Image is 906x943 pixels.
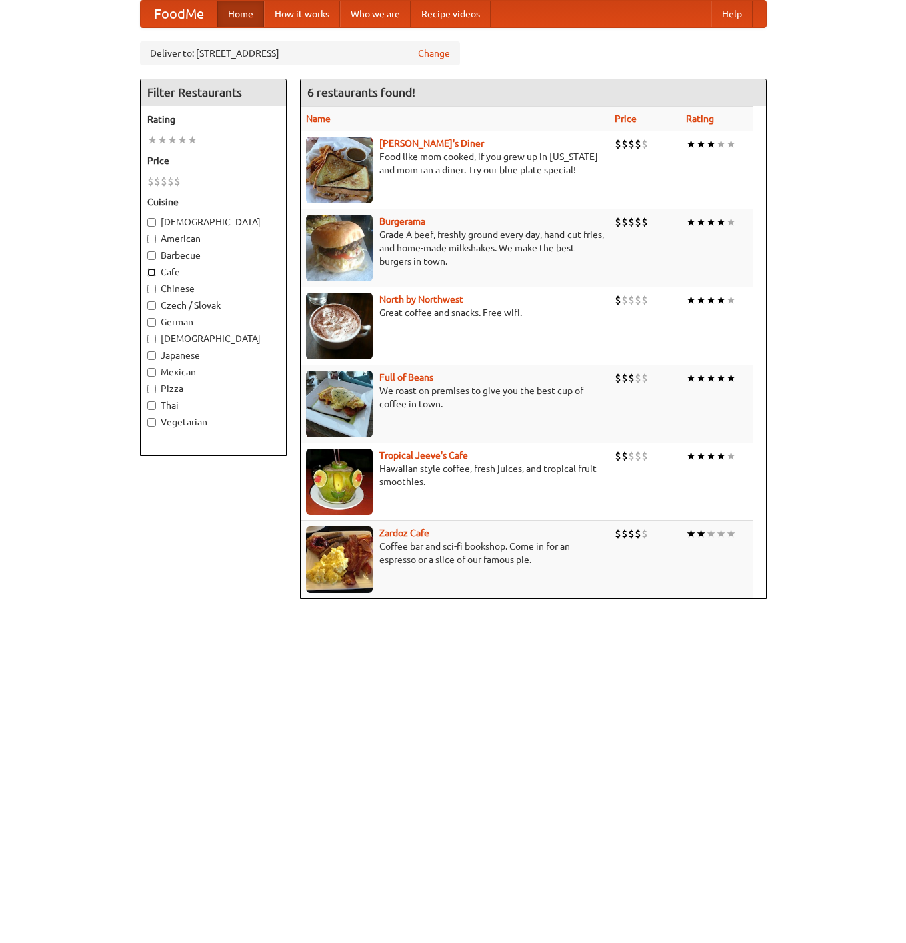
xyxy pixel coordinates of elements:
[716,215,726,229] li: ★
[635,215,641,229] li: $
[147,349,279,362] label: Japanese
[621,293,628,307] li: $
[686,449,696,463] li: ★
[217,1,264,27] a: Home
[157,133,167,147] li: ★
[641,215,648,229] li: $
[696,215,706,229] li: ★
[147,365,279,379] label: Mexican
[628,449,635,463] li: $
[628,215,635,229] li: $
[615,215,621,229] li: $
[147,368,156,377] input: Mexican
[696,449,706,463] li: ★
[686,215,696,229] li: ★
[641,137,648,151] li: $
[167,174,174,189] li: $
[306,228,604,268] p: Grade A beef, freshly ground every day, hand-cut fries, and home-made milkshakes. We make the bes...
[147,232,279,245] label: American
[711,1,753,27] a: Help
[306,540,604,566] p: Coffee bar and sci-fi bookshop. Come in for an espresso or a slice of our famous pie.
[306,113,331,124] a: Name
[635,526,641,541] li: $
[621,449,628,463] li: $
[628,137,635,151] li: $
[147,382,279,395] label: Pizza
[147,154,279,167] h5: Price
[716,371,726,385] li: ★
[379,450,468,461] a: Tropical Jeeve's Cafe
[716,137,726,151] li: ★
[686,137,696,151] li: ★
[147,195,279,209] h5: Cuisine
[147,335,156,343] input: [DEMOGRAPHIC_DATA]
[686,371,696,385] li: ★
[621,137,628,151] li: $
[716,293,726,307] li: ★
[147,235,156,243] input: American
[615,113,637,124] a: Price
[147,318,156,327] input: German
[306,150,604,177] p: Food like mom cooked, if you grew up in [US_STATE] and mom ran a diner. Try our blue plate special!
[621,526,628,541] li: $
[411,1,491,27] a: Recipe videos
[306,371,373,437] img: beans.jpg
[141,1,217,27] a: FoodMe
[635,371,641,385] li: $
[621,371,628,385] li: $
[615,137,621,151] li: $
[706,526,716,541] li: ★
[154,174,161,189] li: $
[726,137,736,151] li: ★
[379,294,463,305] a: North by Northwest
[147,385,156,393] input: Pizza
[306,462,604,488] p: Hawaiian style coffee, fresh juices, and tropical fruit smoothies.
[147,285,156,293] input: Chinese
[147,113,279,126] h5: Rating
[141,79,286,106] h4: Filter Restaurants
[147,401,156,410] input: Thai
[379,528,429,538] a: Zardoz Cafe
[635,293,641,307] li: $
[379,216,425,227] a: Burgerama
[621,215,628,229] li: $
[379,372,433,383] a: Full of Beans
[187,133,197,147] li: ★
[696,526,706,541] li: ★
[706,449,716,463] li: ★
[641,449,648,463] li: $
[147,268,156,277] input: Cafe
[147,301,156,310] input: Czech / Slovak
[635,449,641,463] li: $
[306,384,604,411] p: We roast on premises to give you the best cup of coffee in town.
[615,449,621,463] li: $
[147,218,156,227] input: [DEMOGRAPHIC_DATA]
[264,1,340,27] a: How it works
[615,293,621,307] li: $
[696,137,706,151] li: ★
[140,41,460,65] div: Deliver to: [STREET_ADDRESS]
[147,415,279,429] label: Vegetarian
[726,371,736,385] li: ★
[706,371,716,385] li: ★
[686,526,696,541] li: ★
[147,251,156,260] input: Barbecue
[628,293,635,307] li: $
[147,399,279,412] label: Thai
[306,215,373,281] img: burgerama.jpg
[177,133,187,147] li: ★
[379,138,484,149] a: [PERSON_NAME]'s Diner
[147,265,279,279] label: Cafe
[147,299,279,312] label: Czech / Slovak
[706,293,716,307] li: ★
[726,215,736,229] li: ★
[147,133,157,147] li: ★
[628,526,635,541] li: $
[726,293,736,307] li: ★
[615,526,621,541] li: $
[147,249,279,262] label: Barbecue
[726,526,736,541] li: ★
[641,371,648,385] li: $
